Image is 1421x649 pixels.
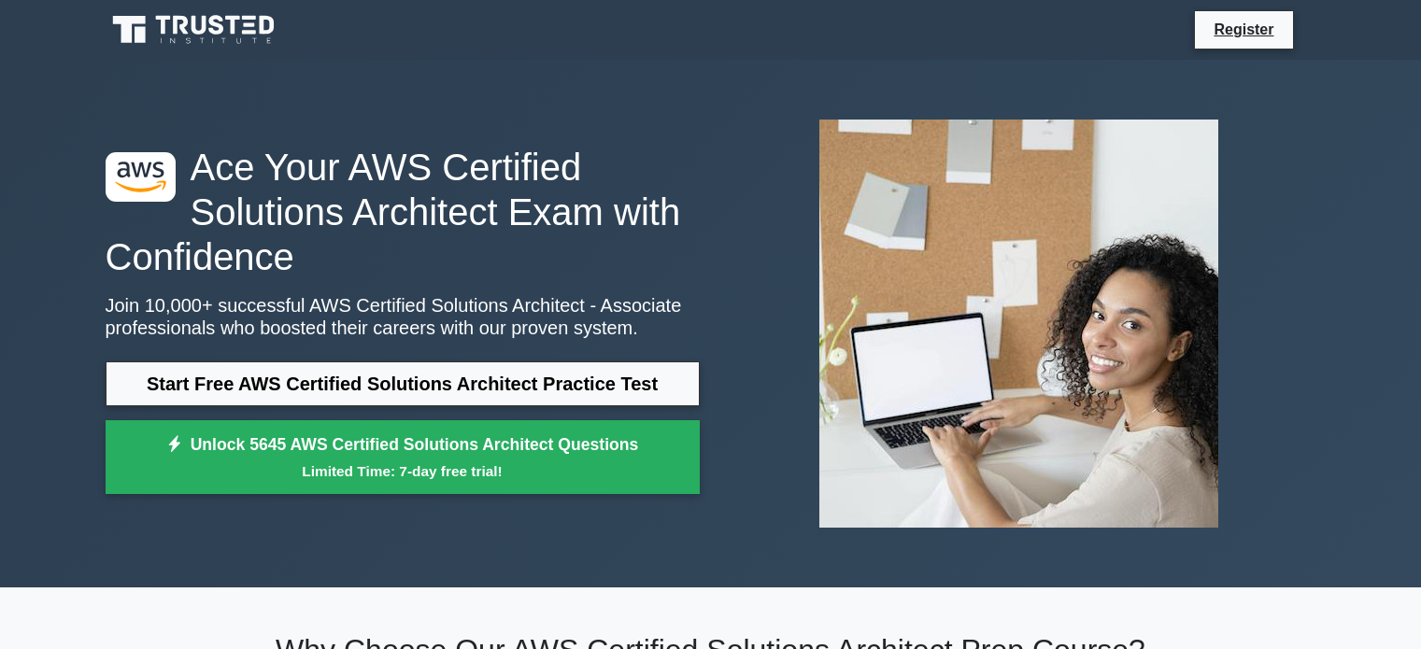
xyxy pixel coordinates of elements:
[106,420,700,495] a: Unlock 5645 AWS Certified Solutions Architect QuestionsLimited Time: 7-day free trial!
[1202,18,1285,41] a: Register
[106,294,700,339] p: Join 10,000+ successful AWS Certified Solutions Architect - Associate professionals who boosted t...
[106,361,700,406] a: Start Free AWS Certified Solutions Architect Practice Test
[129,460,676,482] small: Limited Time: 7-day free trial!
[106,145,700,279] h1: Ace Your AWS Certified Solutions Architect Exam with Confidence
